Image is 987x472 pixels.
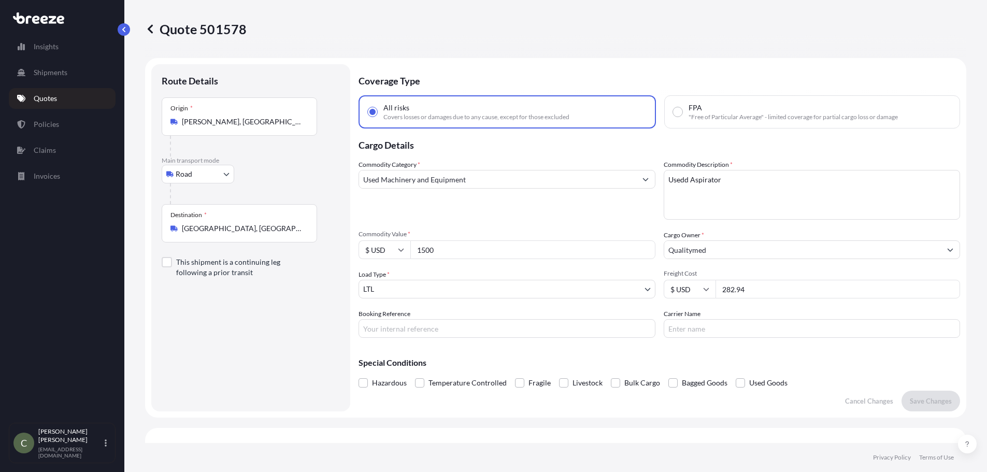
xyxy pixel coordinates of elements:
a: Terms of Use [919,453,954,462]
span: C [21,438,27,448]
span: Temperature Controlled [428,375,507,391]
p: Coverage Type [359,64,960,95]
label: This shipment is a continuing leg following a prior transit [176,257,309,278]
div: Destination [170,211,207,219]
input: Full name [664,240,941,259]
p: [EMAIL_ADDRESS][DOMAIN_NAME] [38,446,103,459]
button: Show suggestions [941,240,960,259]
div: Origin [170,104,193,112]
p: Quote 501578 [145,21,247,37]
p: Shipments [34,67,67,78]
p: Main transport mode [162,156,340,165]
button: LTL [359,280,655,298]
button: Select transport [162,165,234,183]
label: Cargo Owner [664,230,704,240]
textarea: Usedd Aspirator [664,170,961,220]
p: Cargo Details [359,128,960,160]
span: FPA [689,103,702,113]
a: Invoices [9,166,116,187]
span: Used Goods [749,375,788,391]
span: All risks [383,103,409,113]
span: Covers losses or damages due to any cause, except for those excluded [383,113,569,121]
input: Type amount [410,240,655,259]
input: Your internal reference [359,319,655,338]
span: Hazardous [372,375,407,391]
p: Invoices [34,171,60,181]
button: Cancel Changes [837,391,902,411]
a: Policies [9,114,116,135]
a: Shipments [9,62,116,83]
input: All risksCovers losses or damages due to any cause, except for those excluded [368,107,377,117]
button: Save Changes [902,391,960,411]
label: Booking Reference [359,309,410,319]
span: "Free of Particular Average" - limited coverage for partial cargo loss or damage [689,113,898,121]
p: Quotes [34,93,57,104]
a: Privacy Policy [873,453,911,462]
input: Enter amount [716,280,961,298]
p: [PERSON_NAME] [PERSON_NAME] [38,427,103,444]
button: Show suggestions [636,170,655,189]
input: Destination [182,223,304,234]
p: Cancel Changes [845,396,893,406]
label: Carrier Name [664,309,700,319]
p: Insights [34,41,59,52]
span: Freight Cost [664,269,961,278]
label: Commodity Description [664,160,733,170]
input: Select a commodity type [359,170,636,189]
a: Quotes [9,88,116,109]
input: FPA"Free of Particular Average" - limited coverage for partial cargo loss or damage [673,107,682,117]
p: Route Details [162,75,218,87]
span: Livestock [573,375,603,391]
span: Bulk Cargo [624,375,660,391]
p: Policies [34,119,59,130]
p: Claims [34,145,56,155]
input: Enter name [664,319,961,338]
p: Save Changes [910,396,952,406]
span: Fragile [528,375,551,391]
span: Bagged Goods [682,375,727,391]
a: Insights [9,36,116,57]
span: LTL [363,284,374,294]
label: Commodity Category [359,160,420,170]
input: Origin [182,117,304,127]
p: Special Conditions [359,359,960,367]
a: Claims [9,140,116,161]
span: Road [176,169,192,179]
span: Load Type [359,269,390,280]
span: Commodity Value [359,230,655,238]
